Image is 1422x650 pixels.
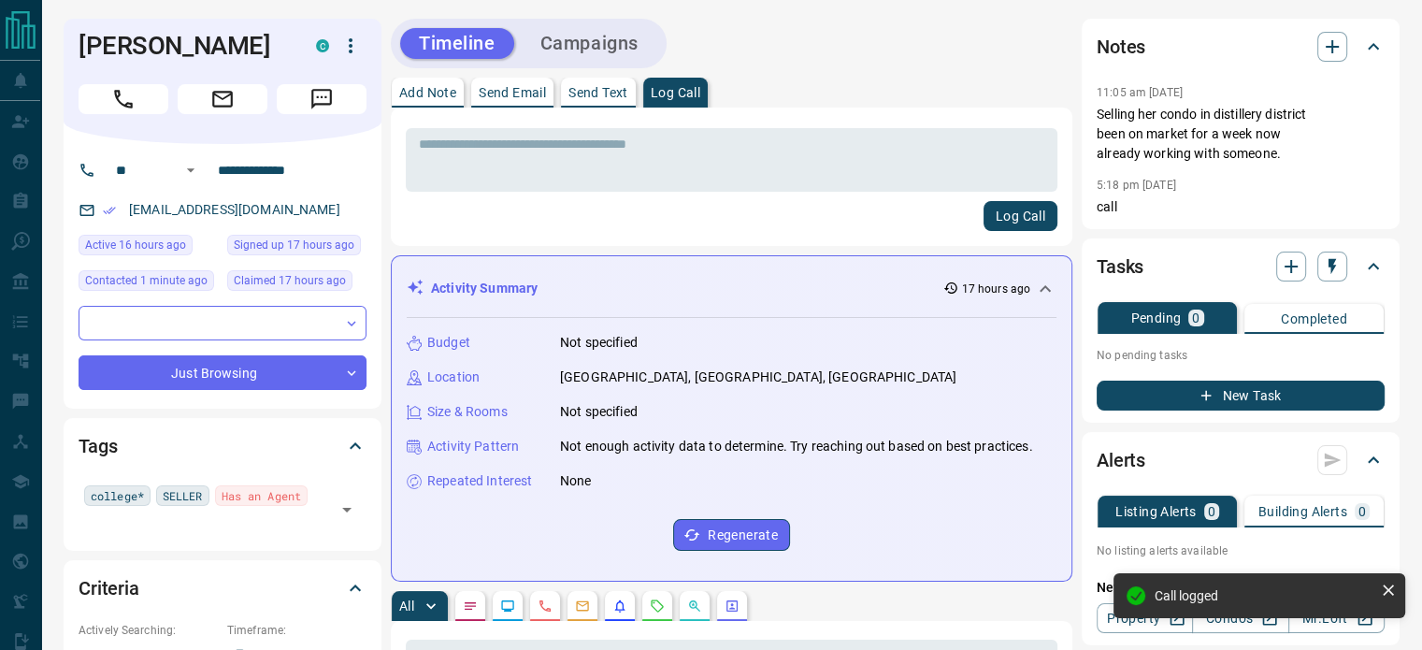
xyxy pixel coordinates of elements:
[1258,505,1347,518] p: Building Alerts
[79,622,218,639] p: Actively Searching:
[984,201,1057,231] button: Log Call
[1097,341,1385,369] p: No pending tasks
[79,573,139,603] h2: Criteria
[479,86,546,99] p: Send Email
[1097,32,1145,62] h2: Notes
[1097,542,1385,559] p: No listing alerts available
[651,86,700,99] p: Log Call
[234,236,354,254] span: Signed up 17 hours ago
[538,599,553,614] svg: Calls
[427,368,480,387] p: Location
[1115,505,1197,518] p: Listing Alerts
[79,355,366,390] div: Just Browsing
[1097,603,1193,633] a: Property
[427,333,470,353] p: Budget
[1097,381,1385,411] button: New Task
[560,333,638,353] p: Not specified
[79,84,168,114] span: Call
[234,271,346,290] span: Claimed 17 hours ago
[673,519,790,551] button: Regenerate
[180,159,202,181] button: Open
[1097,578,1385,598] p: New Alert:
[1281,312,1347,325] p: Completed
[163,486,203,505] span: SELLER
[427,437,519,456] p: Activity Pattern
[560,368,956,387] p: [GEOGRAPHIC_DATA], [GEOGRAPHIC_DATA], [GEOGRAPHIC_DATA]
[725,599,740,614] svg: Agent Actions
[1097,438,1385,483] div: Alerts
[1097,86,1183,99] p: 11:05 am [DATE]
[1097,105,1385,164] p: Selling her condo in distillery district been on market for a week now already working with someone.
[79,566,366,611] div: Criteria
[91,486,144,505] span: college*
[227,622,366,639] p: Timeframe:
[687,599,702,614] svg: Opportunities
[1097,179,1176,192] p: 5:18 pm [DATE]
[79,235,218,261] div: Tue Oct 14 2025
[103,204,116,217] svg: Email Verified
[500,599,515,614] svg: Lead Browsing Activity
[1097,252,1143,282] h2: Tasks
[178,84,267,114] span: Email
[334,497,360,523] button: Open
[277,84,366,114] span: Message
[399,599,414,613] p: All
[560,437,1033,456] p: Not enough activity data to determine. Try reaching out based on best practices.
[79,424,366,469] div: Tags
[222,486,301,505] span: Has an Agent
[568,86,628,99] p: Send Text
[1192,311,1199,325] p: 0
[650,599,665,614] svg: Requests
[407,271,1056,306] div: Activity Summary17 hours ago
[227,270,366,296] div: Tue Oct 14 2025
[1097,445,1145,475] h2: Alerts
[1097,24,1385,69] div: Notes
[560,471,592,491] p: None
[1208,505,1215,518] p: 0
[431,279,538,298] p: Activity Summary
[1155,588,1373,603] div: Call logged
[129,202,340,217] a: [EMAIL_ADDRESS][DOMAIN_NAME]
[463,599,478,614] svg: Notes
[85,236,186,254] span: Active 16 hours ago
[962,281,1030,297] p: 17 hours ago
[85,271,208,290] span: Contacted 1 minute ago
[575,599,590,614] svg: Emails
[1097,244,1385,289] div: Tasks
[227,235,366,261] div: Tue Oct 14 2025
[1358,505,1366,518] p: 0
[316,39,329,52] div: condos.ca
[79,31,288,61] h1: [PERSON_NAME]
[400,28,514,59] button: Timeline
[522,28,657,59] button: Campaigns
[79,270,218,296] div: Wed Oct 15 2025
[427,402,508,422] p: Size & Rooms
[612,599,627,614] svg: Listing Alerts
[427,471,532,491] p: Repeated Interest
[79,431,117,461] h2: Tags
[399,86,456,99] p: Add Note
[560,402,638,422] p: Not specified
[1130,311,1181,325] p: Pending
[1097,197,1385,217] p: call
